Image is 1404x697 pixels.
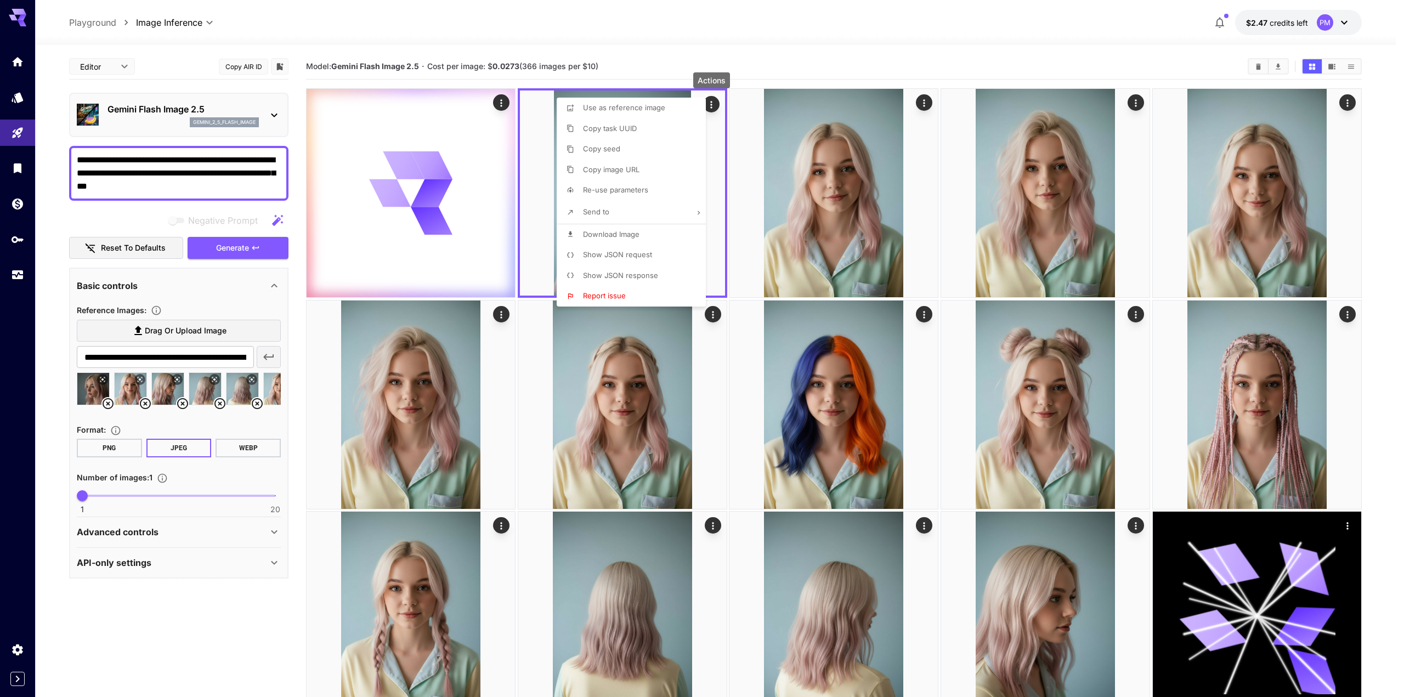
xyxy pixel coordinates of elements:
[583,250,652,259] span: Show JSON request
[583,185,648,194] span: Re-use parameters
[583,165,639,174] span: Copy image URL
[583,291,626,300] span: Report issue
[583,207,609,216] span: Send to
[583,271,658,280] span: Show JSON response
[583,230,639,239] span: Download Image
[583,103,665,112] span: Use as reference image
[693,72,730,88] div: Actions
[583,124,637,133] span: Copy task UUID
[583,144,620,153] span: Copy seed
